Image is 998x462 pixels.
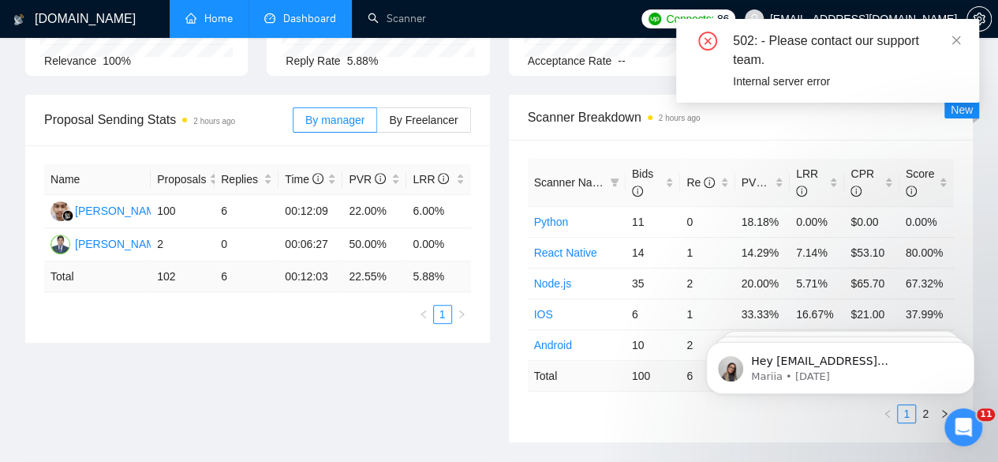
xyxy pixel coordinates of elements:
[790,268,844,299] td: 5.71%
[878,404,897,423] button: left
[438,173,449,184] span: info-circle
[844,299,899,329] td: $21.00
[735,268,790,299] td: 20.00%
[44,110,293,130] span: Proposal Sending Stats
[682,309,998,419] iframe: Intercom notifications message
[632,186,643,197] span: info-circle
[50,235,70,254] img: MA
[534,216,569,228] a: Python
[649,13,661,25] img: upwork-logo.png
[193,117,235,126] time: 2 hours ago
[666,10,713,28] span: Connects:
[528,54,612,67] span: Acceptance Rate
[966,13,992,25] a: setting
[534,277,571,290] a: Node.js
[50,204,166,216] a: AI[PERSON_NAME]
[618,54,625,67] span: --
[62,210,73,221] img: gigradar-bm.png
[75,202,166,220] div: [PERSON_NAME]
[733,32,960,69] div: 502: - Please contact our support team.
[733,73,960,90] div: Internal server error
[434,306,451,323] a: 1
[414,305,433,324] li: Previous Page
[286,54,340,67] span: Reply Rate
[850,167,874,197] span: CPR
[735,299,790,329] td: 33.33%
[215,195,278,228] td: 6
[967,13,991,25] span: setting
[977,408,995,421] span: 11
[221,171,260,188] span: Replies
[157,171,206,188] span: Proposals
[878,404,897,423] li: Previous Page
[278,195,342,228] td: 00:12:09
[844,206,899,237] td: $0.00
[528,107,955,127] span: Scanner Breakdown
[680,360,734,391] td: 6
[342,228,406,261] td: 50.00%
[796,186,807,197] span: info-circle
[50,201,70,221] img: AI
[844,237,899,268] td: $53.10
[534,308,553,321] a: IOS
[906,167,935,197] span: Score
[368,12,426,25] a: searchScanner
[528,360,626,391] td: Total
[632,167,653,197] span: Bids
[50,237,260,250] a: MA[PERSON_NAME] [PERSON_NAME]
[610,178,619,187] span: filter
[283,12,336,25] span: Dashboard
[735,206,790,237] td: 18.18%
[406,195,470,228] td: 6.00%
[899,206,954,237] td: 0.00%
[534,176,607,189] span: Scanner Name
[899,237,954,268] td: 80.00%
[850,186,862,197] span: info-circle
[717,10,729,28] span: 86
[44,261,151,292] td: Total
[452,305,471,324] button: right
[944,408,982,446] iframe: Intercom live chat
[704,177,715,188] span: info-circle
[312,173,323,184] span: info-circle
[767,177,778,188] span: info-circle
[342,195,406,228] td: 22.00%
[749,13,760,24] span: user
[44,54,96,67] span: Relevance
[796,167,818,197] span: LRR
[389,114,458,126] span: By Freelancer
[375,173,386,184] span: info-circle
[305,114,364,126] span: By manager
[285,173,323,186] span: Time
[534,339,572,351] a: Android
[215,228,278,261] td: 0
[735,237,790,268] td: 14.29%
[215,261,278,292] td: 6
[406,261,470,292] td: 5.88 %
[452,305,471,324] li: Next Page
[607,171,622,194] span: filter
[406,228,470,261] td: 0.00%
[13,7,24,32] img: logo
[626,268,680,299] td: 35
[342,261,406,292] td: 22.55 %
[790,237,844,268] td: 7.14%
[414,305,433,324] button: left
[680,268,734,299] td: 2
[215,164,278,195] th: Replies
[534,246,597,259] a: React Native
[742,176,779,189] span: PVR
[75,235,260,253] div: [PERSON_NAME] [PERSON_NAME]
[433,305,452,324] li: 1
[349,173,386,186] span: PVR
[844,268,899,299] td: $65.70
[698,32,717,51] span: close-circle
[151,261,215,292] td: 102
[419,310,428,319] span: left
[790,299,844,329] td: 16.67%
[103,54,131,67] span: 100%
